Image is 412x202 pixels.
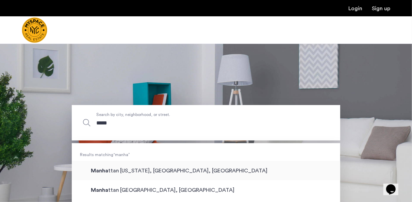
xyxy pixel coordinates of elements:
span: Results matching [72,151,340,158]
q: manha [113,153,130,157]
input: Apartment Search [72,105,340,140]
a: Registration [372,6,390,11]
a: Cazamio Logo [22,17,47,43]
iframe: chat widget [383,175,405,195]
span: Manha [91,187,108,193]
span: ttan [91,168,120,173]
a: Login [348,6,362,11]
span: [US_STATE], [GEOGRAPHIC_DATA], [GEOGRAPHIC_DATA] [120,168,267,173]
span: [GEOGRAPHIC_DATA], [GEOGRAPHIC_DATA] [120,187,234,193]
span: ttan [91,187,120,193]
span: Manha [91,168,108,173]
img: logo [22,17,47,43]
span: Search by city, neighborhood, or street. [96,111,284,118]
